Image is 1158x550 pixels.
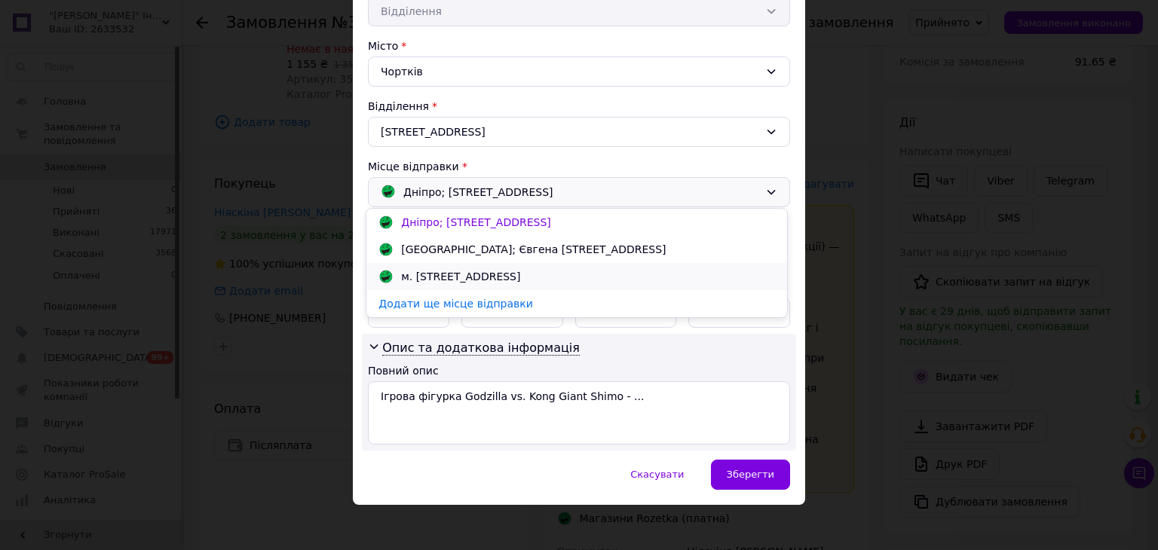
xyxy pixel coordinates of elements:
[382,341,580,356] span: Опис та додаткова інформація
[366,290,787,317] a: Додати ще місце відправки
[727,469,774,480] span: Зберегти
[630,469,684,480] span: Скасувати
[368,38,790,53] div: Місто
[368,99,790,114] div: Відділення
[397,269,524,284] div: м. [STREET_ADDRESS]
[401,216,551,228] span: Дніпро; [STREET_ADDRESS]
[368,381,790,445] textarea: Ігрова фігурка Godzilla vs. Kong Giant Shimo - ...
[397,242,669,257] div: [GEOGRAPHIC_DATA]; Євгена [STREET_ADDRESS]
[368,365,439,377] label: Повний опис
[368,159,790,174] div: Місце відправки
[368,117,790,147] div: [STREET_ADDRESS]
[403,184,553,200] span: Дніпро; [STREET_ADDRESS]
[368,57,790,87] div: Чортків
